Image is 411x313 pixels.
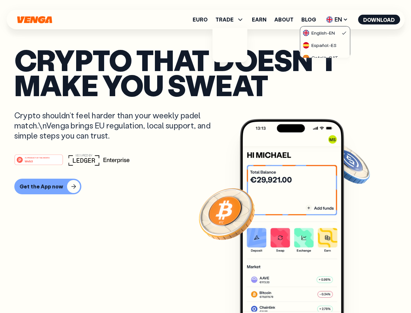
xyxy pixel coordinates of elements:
img: flag-cat [303,54,309,61]
img: flag-uk [303,30,309,36]
a: Blog [301,17,316,22]
div: Get the App now [20,183,63,190]
svg: Home [16,16,53,23]
a: #1 PRODUCT OF THE MONTHWeb3 [14,158,63,167]
img: USDC coin [324,140,371,187]
span: EN [324,14,350,25]
a: flag-catCatalà-CAT [300,51,350,64]
a: Get the App now [14,179,397,194]
a: Euro [193,17,208,22]
a: flag-ukEnglish-EN [300,26,350,39]
a: Earn [252,17,267,22]
button: Download [358,15,400,24]
tspan: Web3 [25,159,33,163]
img: flag-es [303,42,309,49]
img: Bitcoin [198,184,256,243]
p: Crypto that doesn’t make you sweat [14,47,397,97]
img: flag-uk [326,16,333,23]
a: flag-esEspañol-ES [300,39,350,51]
span: TRADE [215,16,244,23]
tspan: #1 PRODUCT OF THE MONTH [25,156,49,158]
span: TRADE [215,17,234,22]
div: Català - CAT [303,54,338,61]
div: English - EN [303,30,335,36]
button: Get the App now [14,179,81,194]
div: Español - ES [303,42,336,49]
a: About [274,17,294,22]
p: Crypto shouldn’t feel harder than your weekly padel match.\nVenga brings EU regulation, local sup... [14,110,220,141]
